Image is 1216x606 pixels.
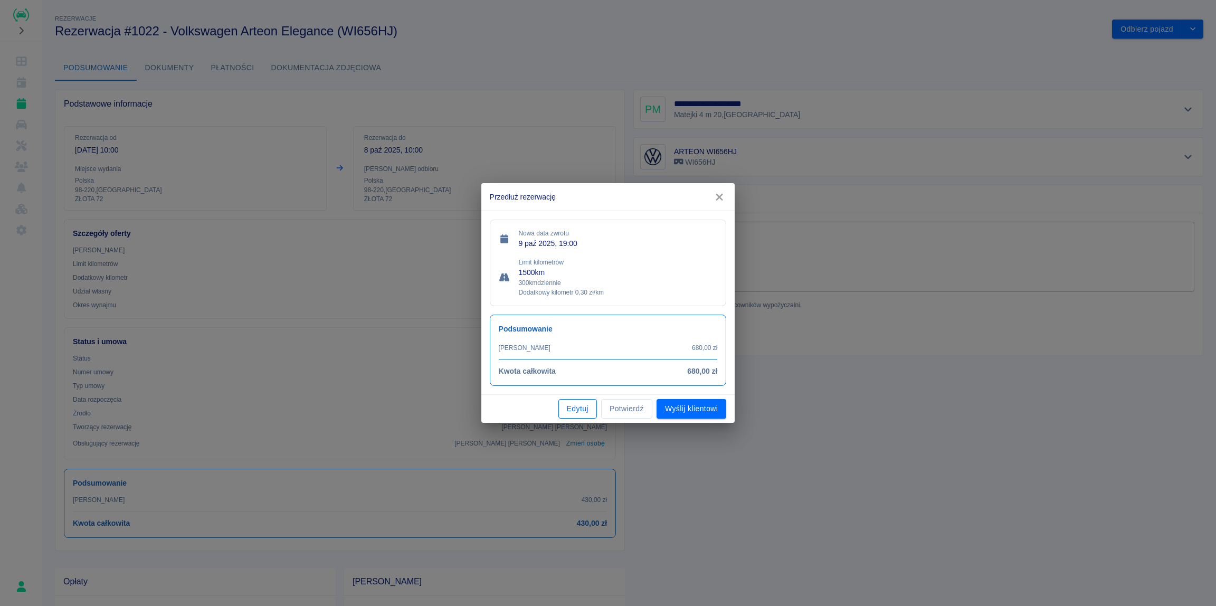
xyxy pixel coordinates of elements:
[601,399,652,419] button: Potwierdź
[481,183,735,211] h2: Przedłuż rezerwację
[518,288,717,297] p: Dodatkowy kilometr 0,30 zł/km
[499,343,550,353] p: [PERSON_NAME]
[499,324,718,335] h6: Podsumowanie
[558,399,597,419] button: Edytuj
[692,343,717,353] p: 680,00 zł
[687,366,717,377] h6: 680,00 zł
[518,258,717,267] p: Limit kilometrów
[518,238,717,249] p: 9 paź 2025, 19:00
[499,366,556,377] h6: Kwota całkowita
[518,278,717,288] p: 300 km dziennie
[657,399,726,419] button: Wyślij klientowi
[518,229,717,238] p: Nowa data zwrotu
[518,267,717,278] p: 1500 km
